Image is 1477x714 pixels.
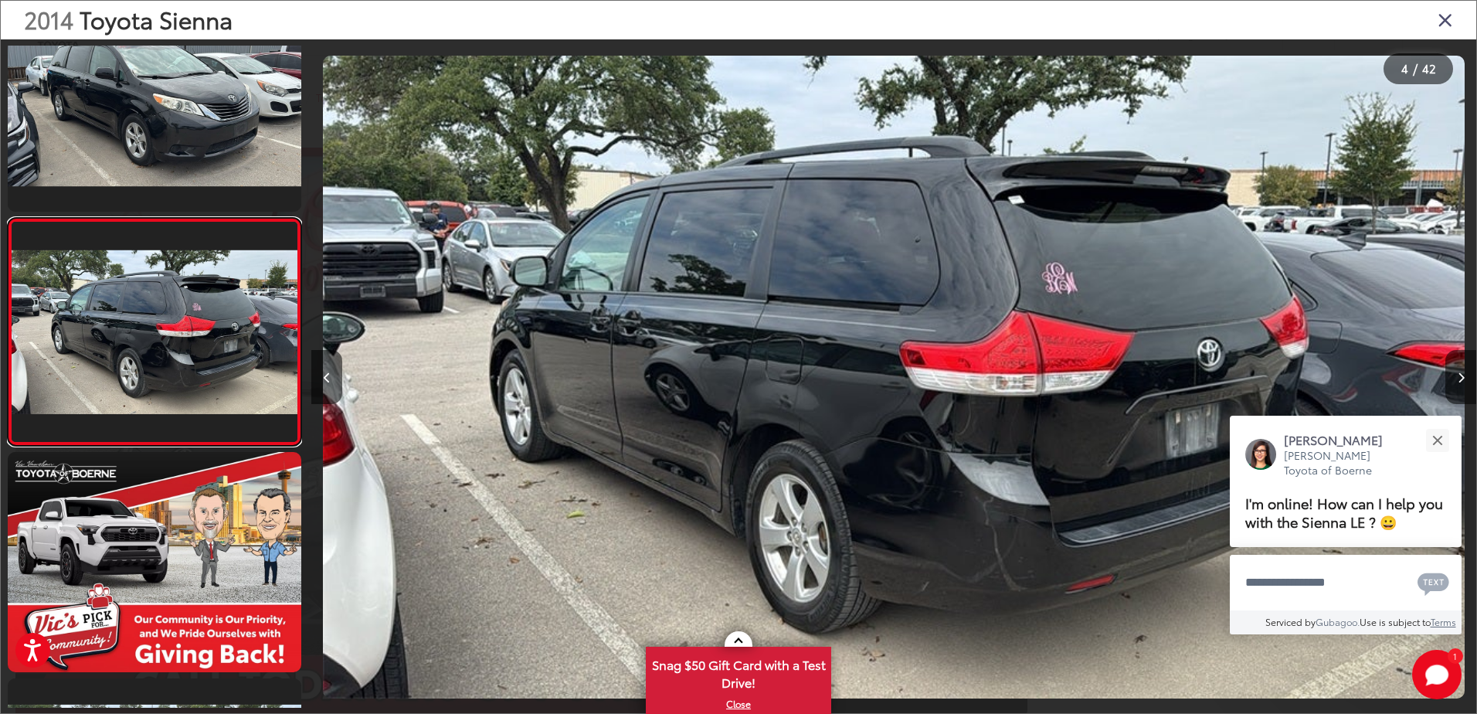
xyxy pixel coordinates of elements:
[1413,565,1454,600] button: Chat with SMS
[1230,555,1462,610] textarea: Type your message
[1453,652,1457,659] span: 1
[1360,615,1431,628] span: Use is subject to
[1445,350,1476,404] button: Next image
[1230,416,1462,634] div: Close[PERSON_NAME][PERSON_NAME] Toyota of BoerneI'm online! How can I help you with the Sienna LE...
[1412,650,1462,699] button: Toggle Chat Window
[1411,63,1419,74] span: /
[1431,615,1456,628] a: Terms
[5,17,304,185] img: 2014 Toyota Sienna LE
[1438,9,1453,29] i: Close gallery
[80,2,233,36] span: Toyota Sienna
[1284,448,1398,478] p: [PERSON_NAME] Toyota of Boerne
[24,2,73,36] span: 2014
[311,350,342,404] button: Previous image
[1418,571,1449,596] svg: Text
[1401,59,1408,76] span: 4
[1284,431,1398,448] p: [PERSON_NAME]
[1245,492,1443,532] span: I'm online! How can I help you with the Sienna LE ? 😀
[1265,615,1316,628] span: Serviced by
[5,450,304,675] img: 2014 Toyota Sienna LE
[1316,615,1360,628] a: Gubagoo.
[8,250,300,413] img: 2014 Toyota Sienna LE
[1421,423,1454,457] button: Close
[647,648,830,695] span: Snag $50 Gift Card with a Test Drive!
[1412,650,1462,699] svg: Start Chat
[323,56,1465,699] img: 2014 Toyota Sienna LE
[311,56,1476,699] div: 2014 Toyota Sienna LE 3
[1422,59,1436,76] span: 42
